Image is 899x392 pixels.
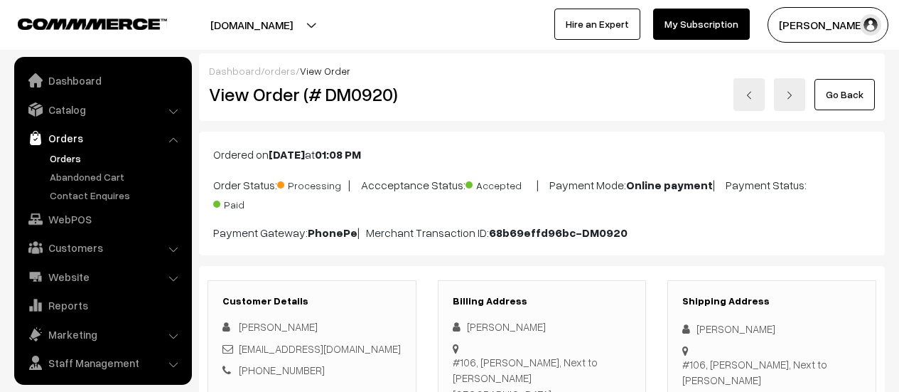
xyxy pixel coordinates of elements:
[18,125,187,151] a: Orders
[18,322,187,347] a: Marketing
[209,83,416,105] h2: View Order (# DM0920)
[46,188,187,203] a: Contact Enquires
[239,364,325,376] a: [PHONE_NUMBER]
[18,14,142,31] a: COMMMERCE
[860,14,881,36] img: user
[308,226,357,240] b: PhonePe
[222,295,402,307] h3: Customer Details
[814,79,875,110] a: Go Back
[213,194,284,212] span: Paid
[18,206,187,232] a: WebPOS
[239,320,318,333] span: [PERSON_NAME]
[209,63,875,78] div: / /
[46,169,187,184] a: Abandoned Cart
[209,65,261,77] a: Dashboard
[239,342,401,355] a: [EMAIL_ADDRESS][DOMAIN_NAME]
[453,295,632,307] h3: Billing Address
[785,91,794,100] img: right-arrow.png
[18,97,187,122] a: Catalog
[213,224,871,241] p: Payment Gateway: | Merchant Transaction ID:
[682,295,861,307] h3: Shipping Address
[315,147,361,161] b: 01:08 PM
[682,321,861,337] div: [PERSON_NAME]
[264,65,296,77] a: orders
[745,91,753,100] img: left-arrow.png
[465,174,537,193] span: Accepted
[300,65,350,77] span: View Order
[489,226,628,240] b: 68b69effd96bc-DM0920
[161,7,343,43] button: [DOMAIN_NAME]
[277,174,348,193] span: Processing
[453,319,632,335] div: [PERSON_NAME]
[213,174,871,213] p: Order Status: | Accceptance Status: | Payment Mode: | Payment Status:
[18,68,187,93] a: Dashboard
[18,292,187,318] a: Reports
[653,9,750,40] a: My Subscription
[46,151,187,166] a: Orders
[626,178,713,192] b: Online payment
[269,147,305,161] b: [DATE]
[18,264,187,290] a: Website
[213,146,871,163] p: Ordered on at
[18,350,187,376] a: Staff Management
[768,7,888,43] button: [PERSON_NAME]
[18,235,187,260] a: Customers
[554,9,640,40] a: Hire an Expert
[18,18,167,29] img: COMMMERCE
